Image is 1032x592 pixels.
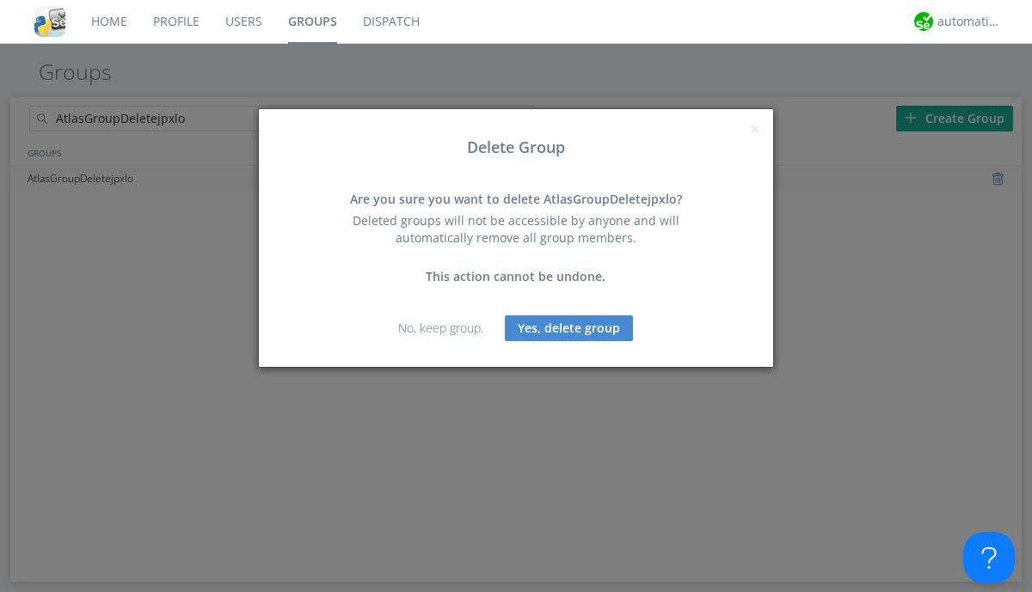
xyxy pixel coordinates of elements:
img: d2d01cd9b4174d08988066c6d424eccd [914,12,933,31]
span: × [750,117,760,141]
h3: Delete Group [272,139,760,156]
button: Yes, delete group [505,315,633,341]
div: Are you sure you want to delete AtlasGroupDeletejpxlo? [331,191,701,208]
div: automation+atlas [937,13,1002,30]
a: No, keep group. [398,320,483,336]
img: cddb5a64eb264b2086981ab96f4c1ba7 [34,6,65,37]
div: Deleted groups will not be accessible by anyone and will automatically remove all group members. [331,212,701,247]
div: This action cannot be undone. [331,268,701,285]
